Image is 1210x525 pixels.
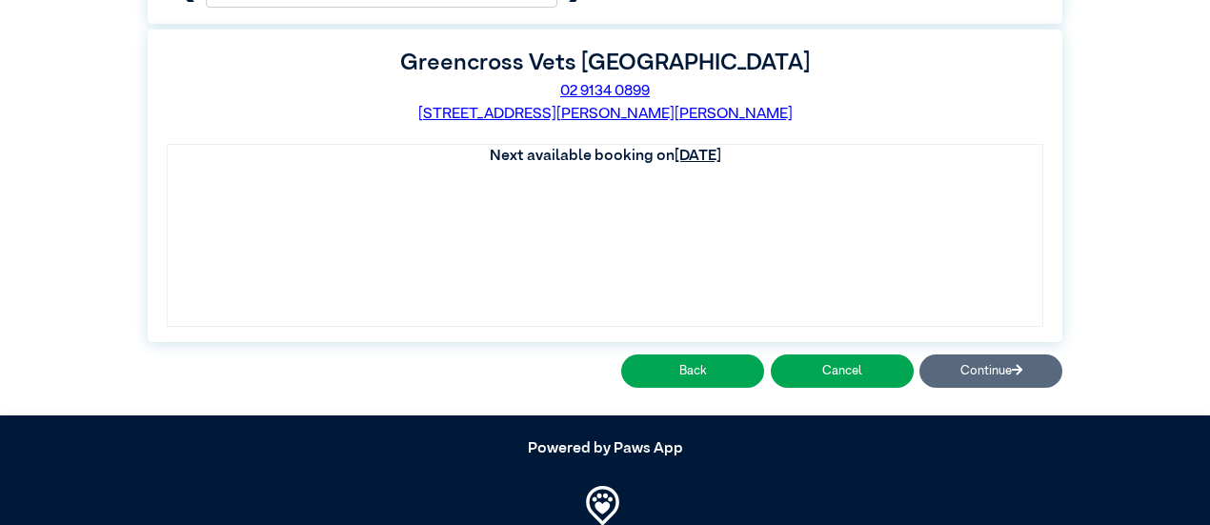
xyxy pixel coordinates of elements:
[400,51,810,74] label: Greencross Vets [GEOGRAPHIC_DATA]
[675,149,721,164] u: [DATE]
[771,354,914,388] button: Cancel
[148,440,1062,458] h5: Powered by Paws App
[560,84,650,99] a: 02 9134 0899
[621,354,764,388] button: Back
[418,107,793,122] a: [STREET_ADDRESS][PERSON_NAME][PERSON_NAME]
[168,145,1042,168] th: Next available booking on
